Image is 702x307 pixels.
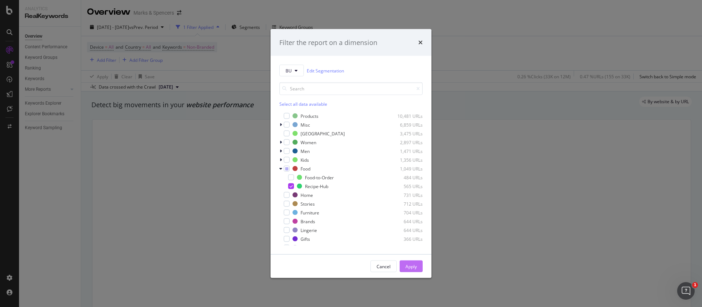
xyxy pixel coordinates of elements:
div: Apply [405,263,417,269]
div: Lingerie [301,227,317,233]
iframe: Intercom live chat [677,282,695,300]
div: modal [271,29,431,278]
div: 712 URLs [387,201,423,207]
div: 565 URLs [387,183,423,189]
div: 644 URLs [387,218,423,224]
div: Products [301,113,318,119]
div: Brands [301,218,315,224]
a: Edit Segmentation [307,67,344,74]
div: 366 URLs [387,236,423,242]
div: Women [301,139,316,145]
div: 2,897 URLs [387,139,423,145]
div: Gifts [301,236,310,242]
div: Men [301,148,310,154]
button: BU [279,65,304,76]
button: Cancel [370,261,397,272]
div: Cancel [377,263,390,269]
div: [GEOGRAPHIC_DATA] [301,130,345,136]
div: Wine [301,244,311,251]
div: Furniture [301,209,319,216]
div: 704 URLs [387,209,423,216]
span: BU [286,67,292,74]
div: 1,471 URLs [387,148,423,154]
button: Apply [400,261,423,272]
div: 3,475 URLs [387,130,423,136]
div: Misc [301,121,310,128]
div: Filter the report on a dimension [279,38,377,47]
div: Stories [301,201,315,207]
div: 6,859 URLs [387,121,423,128]
span: 1 [692,282,698,288]
div: Home [301,192,313,198]
div: Food-to-Order [305,174,334,180]
div: 1,049 URLs [387,165,423,172]
div: 361 URLs [387,244,423,251]
div: Select all data available [279,101,423,107]
div: Kids [301,157,309,163]
div: times [418,38,423,47]
div: 644 URLs [387,227,423,233]
div: Food [301,165,310,172]
div: 1,356 URLs [387,157,423,163]
div: 731 URLs [387,192,423,198]
div: 10,481 URLs [387,113,423,119]
div: Recipe-Hub [305,183,328,189]
input: Search [279,82,423,95]
div: 484 URLs [387,174,423,180]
